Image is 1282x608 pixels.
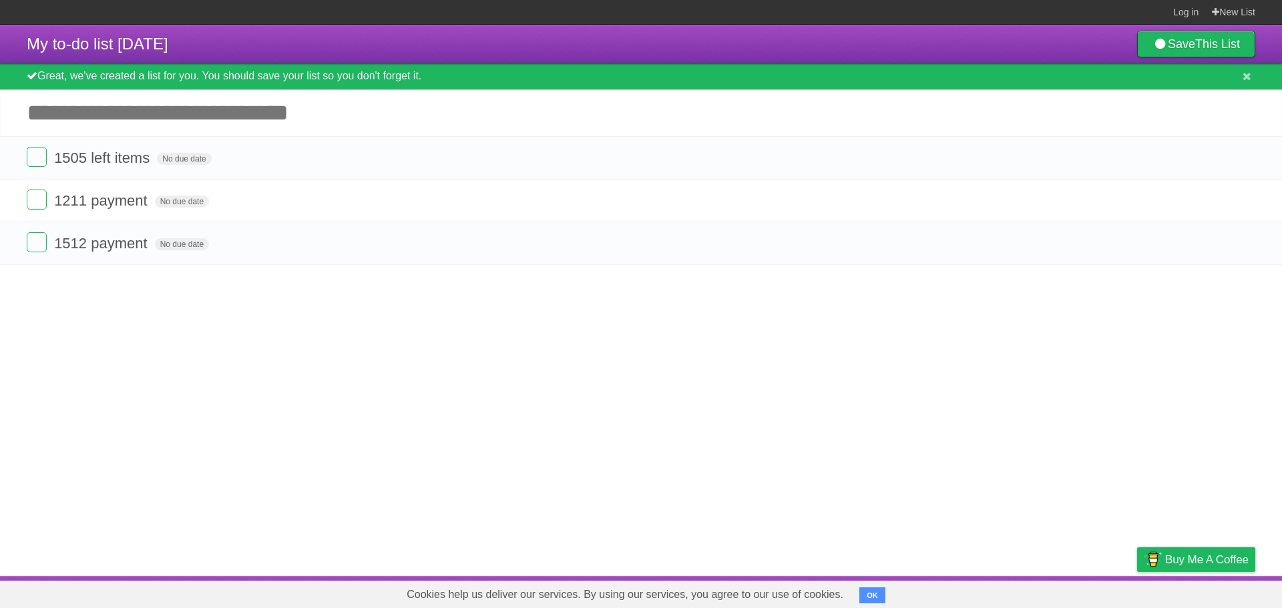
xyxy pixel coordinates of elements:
a: About [959,579,988,605]
a: Terms [1074,579,1104,605]
label: Done [27,190,47,210]
button: OK [859,587,885,603]
span: 1211 payment [54,192,150,209]
a: Buy me a coffee [1137,547,1255,572]
span: My to-do list [DATE] [27,35,168,53]
a: Developers [1004,579,1058,605]
a: Privacy [1120,579,1154,605]
label: Done [27,232,47,252]
b: This List [1195,37,1240,51]
span: No due date [155,196,209,208]
span: 1505 left items [54,149,153,166]
span: No due date [157,153,211,165]
span: Cookies help us deliver our services. By using our services, you agree to our use of cookies. [393,581,857,608]
span: 1512 payment [54,235,150,252]
img: Buy me a coffee [1144,548,1162,571]
a: Suggest a feature [1171,579,1255,605]
span: No due date [155,238,209,250]
label: Done [27,147,47,167]
a: SaveThis List [1137,31,1255,57]
span: Buy me a coffee [1165,548,1249,571]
